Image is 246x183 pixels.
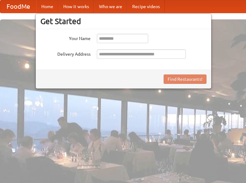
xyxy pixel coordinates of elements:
[58,0,94,13] a: How it works
[164,74,207,84] button: Find Restaurants!
[94,0,127,13] a: Who we are
[127,0,165,13] a: Recipe videos
[40,49,91,57] label: Delivery Address
[36,0,58,13] a: Home
[0,0,36,13] a: FoodMe
[40,17,207,26] h3: Get Started
[40,34,91,42] label: Your Name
